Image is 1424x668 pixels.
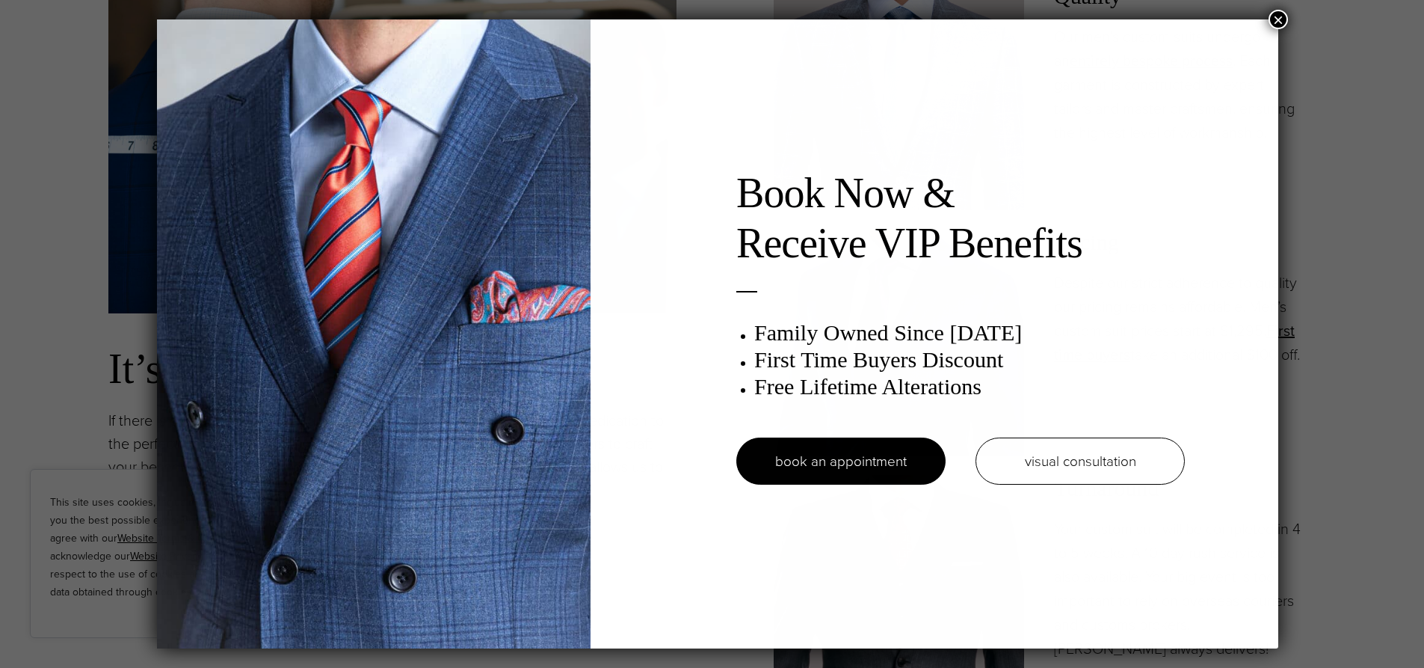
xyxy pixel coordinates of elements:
h3: Free Lifetime Alterations [754,373,1185,400]
h2: Book Now & Receive VIP Benefits [736,168,1185,269]
a: book an appointment [736,438,946,485]
button: Close [1269,10,1288,29]
h3: Family Owned Since [DATE] [754,319,1185,346]
h3: First Time Buyers Discount [754,346,1185,373]
a: visual consultation [975,438,1185,485]
span: Chat [33,10,64,24]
